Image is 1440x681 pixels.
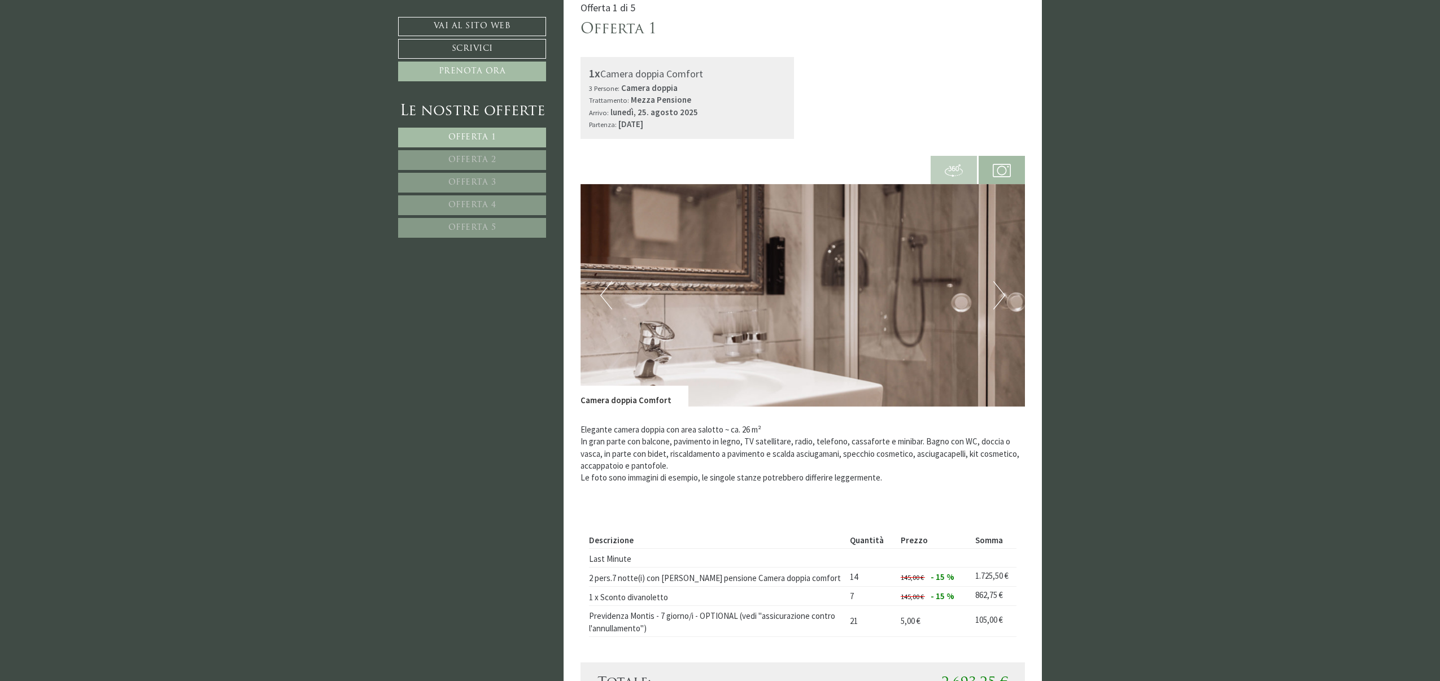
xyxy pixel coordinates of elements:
b: [DATE] [618,119,643,129]
span: Offerta 5 [448,224,496,232]
img: camera.svg [993,161,1011,180]
span: Offerta 1 di 5 [581,1,635,14]
button: Next [993,281,1005,309]
small: 3 Persone: [589,84,619,93]
div: Montis – Active Nature Spa [17,32,150,41]
a: Vai al sito web [398,17,546,36]
div: Camera doppia Comfort [589,66,786,82]
div: Buon giorno, come possiamo aiutarla? [8,30,155,62]
span: Offerta 4 [448,201,496,209]
a: Scrivici [398,39,546,59]
b: lunedì, 25. agosto 2025 [610,107,698,117]
span: Offerta 1 [448,133,496,142]
td: 21 [845,605,896,636]
b: Camera doppia [621,82,678,93]
button: Invia [383,298,446,317]
td: Last Minute [589,548,846,567]
small: 18:24 [17,53,150,60]
a: Prenota ora [398,62,546,81]
b: Mezza Pensione [631,94,691,105]
td: 862,75 € [971,587,1016,606]
th: Quantità [845,532,896,548]
span: 145,00 € [901,592,924,601]
div: Le nostre offerte [398,101,546,122]
div: Offerta 1 [581,19,657,40]
span: - 15 % [931,571,954,582]
th: Descrizione [589,532,846,548]
div: mercoledì [194,8,251,27]
span: Offerta 3 [448,178,496,187]
p: Elegante camera doppia con area salotto ~ ca. 26 m² In gran parte con balcone, pavimento in legno... [581,424,1026,484]
th: Prezzo [896,532,971,548]
td: 14 [845,567,896,587]
span: 5,00 € [901,615,920,626]
img: 360-grad.svg [945,161,963,180]
td: 105,00 € [971,605,1016,636]
small: Arrivo: [589,108,609,117]
small: Trattamento: [589,95,629,104]
td: 1.725,50 € [971,567,1016,587]
td: 2 pers.7 notte(i) con [PERSON_NAME] pensione Camera doppia comfort [589,567,846,587]
span: - 15 % [931,591,954,601]
b: 1x [589,66,600,80]
div: Camera doppia Comfort [581,386,688,406]
th: Somma [971,532,1016,548]
td: Previdenza Montis - 7 giorno/i - OPTIONAL (vedi "assicurazione contro l'annullamento") [589,605,846,636]
td: 7 [845,587,896,606]
button: Previous [600,281,612,309]
td: 1 x Sconto divanoletto [589,587,846,606]
img: image [581,184,1026,407]
span: Offerta 2 [448,156,496,164]
small: Partenza: [589,120,617,129]
span: 145,00 € [901,573,924,582]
